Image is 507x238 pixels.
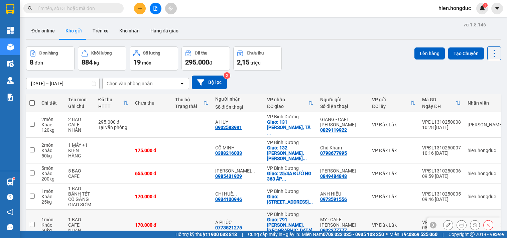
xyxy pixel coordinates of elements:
[443,220,453,230] div: Sửa đơn hàng
[419,94,464,112] th: Toggle SortBy
[215,173,242,179] div: 0985431929
[6,4,14,14] img: logo-vxr
[135,171,168,176] div: 655.000 đ
[422,191,461,197] div: VPĐL1310250005
[224,72,230,79] sup: 2
[185,58,209,66] span: 295.000
[215,197,242,202] div: 0934100946
[13,177,15,180] sup: 1
[215,168,260,173] div: NGUYỄN PHONG
[320,145,365,150] div: Chú Khâm
[41,148,61,153] div: Khác
[320,97,365,102] div: Người gửi
[7,178,14,186] img: warehouse-icon
[150,3,161,14] button: file-add
[237,58,249,66] span: 2,15
[251,168,255,173] span: ...
[41,222,61,228] div: Khác
[209,60,212,66] span: đ
[26,46,75,71] button: Đơn hàng8đơn
[7,194,13,200] span: question-circle
[168,6,173,11] span: aim
[267,194,313,205] div: Giao: TỔ 14,ẤP 5A,ĐƯỜNG THỚI HÒA,VĨNH LỘC A,BÌNH CHÁNH
[26,78,99,89] input: Select a date range.
[233,46,282,71] button: Chưa thu2,15 triệu
[68,117,92,133] div: 2 BAO CAFE NHÂN
[41,117,61,122] div: 2 món
[165,3,177,14] button: aim
[78,46,126,71] button: Khối lượng884kg
[145,23,184,39] button: Hàng đã giao
[91,51,112,55] div: Khối lượng
[215,96,260,102] div: Người nhận
[68,217,92,233] div: 1 BAO CAFE NHÂN
[484,3,486,8] span: 1
[422,145,461,150] div: VPĐL1310250007
[7,94,14,101] img: solution-icon
[422,220,461,225] div: VPĐL1310250004
[409,232,437,237] strong: 0369 525 060
[494,5,500,11] span: caret-down
[7,224,13,230] span: message
[41,142,61,148] div: 2 món
[82,58,93,66] span: 884
[372,104,410,109] div: ĐC lấy
[483,3,488,8] sup: 1
[442,231,443,238] span: |
[248,231,300,238] span: Cung cấp máy in - giấy in:
[422,125,461,130] div: 10:28 [DATE]
[267,97,308,102] div: VP nhận
[143,51,160,55] div: Số lượng
[282,176,286,182] span: ...
[181,46,230,71] button: Đã thu295.000đ
[491,3,503,14] button: caret-down
[134,3,146,14] button: plus
[267,171,313,182] div: Giao: 25/4A ĐƯỜNG 363 ẤP MŨI LỚN 2,XÃ TÂN AN HỘI,CỦ CHI
[267,130,271,135] span: ...
[41,176,61,182] div: 200 kg
[7,43,14,50] img: warehouse-icon
[98,125,128,130] div: Tại văn phòng
[192,76,227,89] button: Bộ lọc
[135,194,168,199] div: 170.000 đ
[422,168,461,173] div: VPĐL1310250006
[372,222,415,228] div: VP Đắk Lắk
[267,212,313,217] div: VP Bình Dương
[68,97,92,102] div: Tên món
[98,97,123,102] div: Đã thu
[309,199,313,205] span: ...
[95,94,132,112] th: Toggle SortBy
[422,97,456,102] div: Mã GD
[41,194,61,199] div: Khác
[372,148,415,153] div: VP Đắk Lắk
[114,23,145,39] button: Kho nhận
[60,23,87,39] button: Kho gửi
[320,197,347,202] div: 0973591556
[41,165,61,171] div: 5 món
[98,104,123,109] div: HTTT
[422,104,456,109] div: Ngày ĐH
[175,231,237,238] span: Hỗ trợ kỹ thuật:
[302,231,384,238] span: Miền Nam
[369,94,419,112] th: Toggle SortBy
[470,232,475,237] span: copyright
[267,140,313,145] div: VP Bình Dương
[68,197,92,207] div: CỐ GẮNG GIAO SỚM
[448,47,484,59] button: Tạo Chuyến
[68,168,92,179] div: 5 BAO CAFE
[41,189,61,194] div: 1 món
[323,232,384,237] strong: 0708 023 035 - 0935 103 250
[41,171,61,176] div: Khác
[372,97,410,102] div: VP gửi
[41,153,61,158] div: 50 kg
[422,119,461,125] div: VPĐL1310250008
[215,225,242,230] div: 0773521275
[386,233,388,236] span: ⚪️
[138,6,142,11] span: plus
[250,60,261,66] span: triệu
[267,119,313,135] div: Giao: 131 TRẦN TRỌNG CUNG, TÂN THUẬN ĐÔNG, Q.7, HCM
[422,197,461,202] div: 09:46 [DATE]
[41,217,61,222] div: 1 món
[320,117,365,127] div: GIANG - CAFE CAO NGUYÊN
[215,125,242,130] div: 0902588991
